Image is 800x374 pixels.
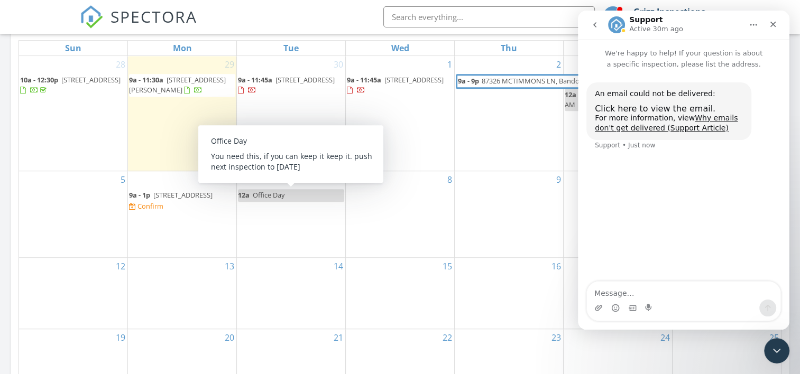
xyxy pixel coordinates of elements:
[499,41,519,55] a: Thursday
[454,56,563,171] td: Go to October 2, 2025
[281,41,301,55] a: Tuesday
[129,190,213,200] a: 9a - 1p [STREET_ADDRESS]
[19,171,128,258] td: Go to October 5, 2025
[389,41,411,55] a: Wednesday
[767,329,781,346] a: Go to October 25, 2025
[238,75,272,85] span: 9a - 11:45a
[80,14,197,36] a: SPECTORA
[20,75,58,85] span: 10a - 12:30p
[19,56,128,171] td: Go to September 28, 2025
[549,329,563,346] a: Go to October 23, 2025
[253,190,284,200] span: Office Day
[336,171,345,188] a: Go to October 7, 2025
[129,189,235,212] a: 9a - 1p [STREET_ADDRESS] Confirm
[563,258,672,329] td: Go to October 17, 2025
[114,258,127,275] a: Go to October 12, 2025
[440,329,454,346] a: Go to October 22, 2025
[347,75,444,95] a: 9a - 11:45a [STREET_ADDRESS]
[658,329,672,346] a: Go to October 24, 2025
[346,56,455,171] td: Go to October 1, 2025
[346,258,455,329] td: Go to October 15, 2025
[237,258,346,329] td: Go to October 14, 2025
[383,6,595,27] input: Search everything...
[171,41,194,55] a: Monday
[129,75,163,85] span: 9a - 11:30a
[61,75,121,85] span: [STREET_ADDRESS]
[565,90,576,99] span: 12a
[153,190,213,200] span: [STREET_ADDRESS]
[111,5,197,27] span: SPECTORA
[633,6,705,17] div: Grizz Inspections
[482,76,604,86] span: 87326 MCTIMMONS LN, Bandon 97411
[129,75,226,95] span: [STREET_ADDRESS][PERSON_NAME]
[332,258,345,275] a: Go to October 14, 2025
[129,75,226,95] a: 9a - 11:30a [STREET_ADDRESS][PERSON_NAME]
[128,258,237,329] td: Go to October 13, 2025
[445,56,454,73] a: Go to October 1, 2025
[128,171,237,258] td: Go to October 6, 2025
[237,171,346,258] td: Go to October 7, 2025
[347,74,453,97] a: 9a - 11:45a [STREET_ADDRESS]
[549,258,563,275] a: Go to October 16, 2025
[764,338,789,363] iframe: Intercom live chat
[19,258,128,329] td: Go to October 12, 2025
[332,56,345,73] a: Go to September 30, 2025
[223,258,236,275] a: Go to October 13, 2025
[554,56,563,73] a: Go to October 2, 2025
[137,202,163,210] div: Confirm
[347,75,381,85] span: 9a - 11:45a
[563,171,672,258] td: Go to October 10, 2025
[457,76,480,87] span: 9a - 9p
[346,171,455,258] td: Go to October 8, 2025
[457,76,669,87] a: 9a - 9p 87326 MCTIMMONS LN, Bandon 97411
[20,75,121,95] a: 10a - 12:30p [STREET_ADDRESS]
[456,74,671,89] a: 9a - 9p 87326 MCTIMMONS LN, Bandon 97411
[129,74,235,97] a: 9a - 11:30a [STREET_ADDRESS][PERSON_NAME]
[554,171,563,188] a: Go to October 9, 2025
[275,75,335,85] span: [STREET_ADDRESS]
[114,329,127,346] a: Go to October 19, 2025
[578,11,789,330] iframe: Intercom live chat
[440,258,454,275] a: Go to October 15, 2025
[63,41,84,55] a: Sunday
[227,171,236,188] a: Go to October 6, 2025
[238,75,335,95] a: 9a - 11:45a [STREET_ADDRESS]
[332,329,345,346] a: Go to October 21, 2025
[565,90,668,109] span: Dakotas Inspection- Start 11 AM
[238,74,344,97] a: 9a - 11:45a [STREET_ADDRESS]
[129,190,150,200] span: 9a - 1p
[384,75,444,85] span: [STREET_ADDRESS]
[238,190,250,200] span: 12a
[223,56,236,73] a: Go to September 29, 2025
[223,329,236,346] a: Go to October 20, 2025
[445,171,454,188] a: Go to October 8, 2025
[454,258,563,329] td: Go to October 16, 2025
[114,56,127,73] a: Go to September 28, 2025
[237,56,346,171] td: Go to September 30, 2025
[563,56,672,171] td: Go to October 3, 2025
[129,201,163,211] a: Confirm
[20,74,126,97] a: 10a - 12:30p [STREET_ADDRESS]
[118,171,127,188] a: Go to October 5, 2025
[80,5,103,29] img: The Best Home Inspection Software - Spectora
[454,171,563,258] td: Go to October 9, 2025
[128,56,237,171] td: Go to September 29, 2025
